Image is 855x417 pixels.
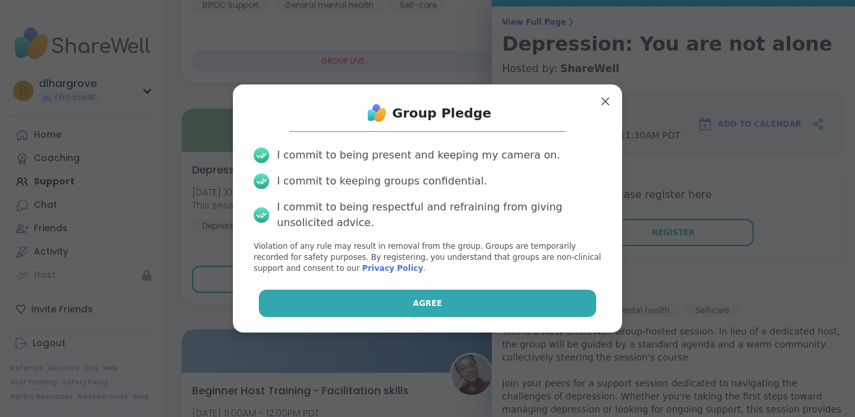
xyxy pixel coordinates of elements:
button: Agree [259,290,597,317]
div: I commit to keeping groups confidential. [277,173,487,189]
div: I commit to being present and keeping my camera on. [277,147,560,163]
h1: Group Pledge [392,104,492,122]
span: Agree [413,297,442,309]
img: ShareWell Logo [364,100,390,126]
p: Violation of any rule may result in removal from the group. Groups are temporarily recorded for s... [254,241,601,273]
div: I commit to being respectful and refraining from giving unsolicited advice. [277,199,601,231]
a: Privacy Policy [362,264,423,273]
